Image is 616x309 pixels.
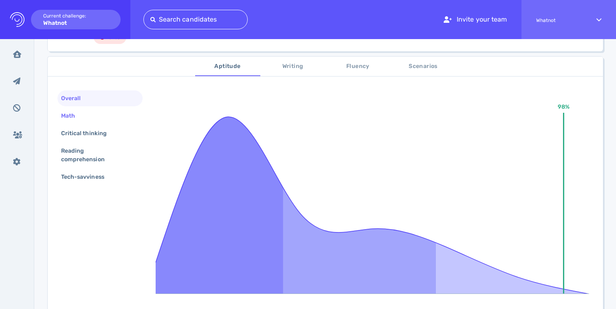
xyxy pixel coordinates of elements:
[59,145,134,165] div: Reading comprehension
[396,61,451,72] span: Scenarios
[59,110,85,122] div: Math
[200,61,255,72] span: Aptitude
[558,103,570,110] text: 98%
[59,171,114,183] div: Tech-savviness
[59,92,90,104] div: Overall
[330,61,386,72] span: Fluency
[536,18,582,23] span: Whatnot
[265,61,321,72] span: Writing
[59,127,117,139] div: Critical thinking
